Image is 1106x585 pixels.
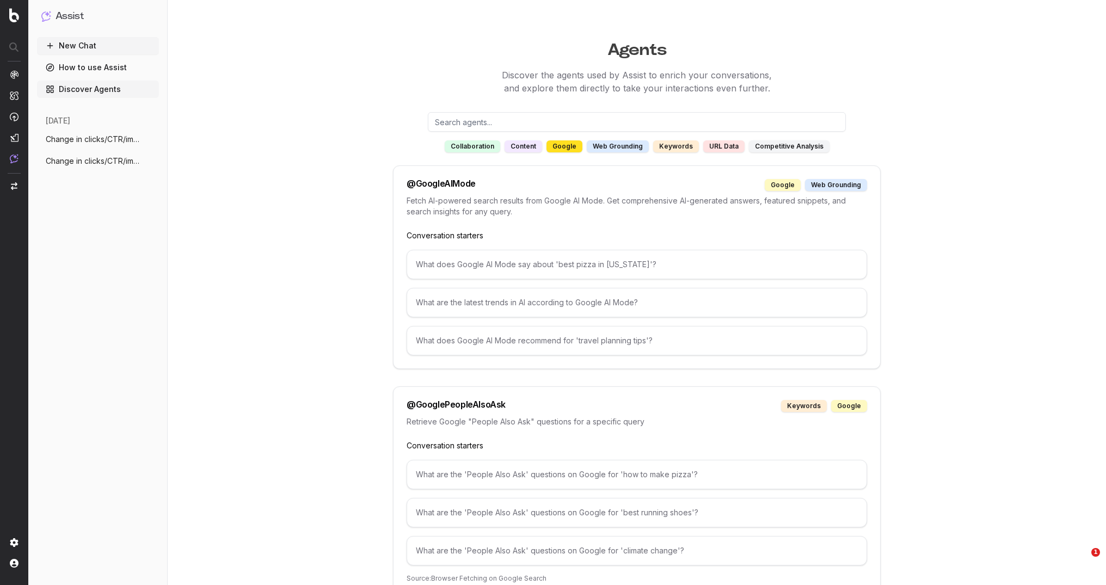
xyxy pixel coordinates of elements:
span: 1 [1091,548,1100,557]
button: New Chat [37,37,159,54]
p: Discover the agents used by Assist to enrich your conversations, and explore them directly to tak... [219,69,1055,95]
button: Change in clicks/CTR/impressions over la [37,152,159,170]
div: What does Google AI Mode say about 'best pizza in [US_STATE]'? [407,250,867,279]
p: Source: Browser Fetching on Google Search [407,574,867,583]
a: How to use Assist [37,59,159,76]
span: Change in clicks/CTR/impressions over la [46,134,142,145]
div: keywords [781,400,827,412]
span: [DATE] [46,115,70,126]
div: @ GoogleAIMode [407,179,476,191]
div: What are the 'People Also Ask' questions on Google for 'climate change'? [407,536,867,565]
p: Retrieve Google "People Also Ask" questions for a specific query [407,416,867,427]
img: Switch project [11,182,17,190]
img: Assist [10,154,19,163]
p: Fetch AI-powered search results from Google AI Mode. Get comprehensive AI-generated answers, feat... [407,195,867,217]
iframe: Intercom live chat [1069,548,1095,574]
button: Assist [41,9,155,24]
img: Assist [41,11,51,21]
img: Intelligence [10,91,19,100]
div: google [831,400,867,412]
div: google [546,140,582,152]
div: competitive analysis [749,140,829,152]
img: Analytics [10,70,19,79]
div: What are the 'People Also Ask' questions on Google for 'best running shoes'? [407,498,867,527]
div: What does Google AI Mode recommend for 'travel planning tips'? [407,326,867,355]
img: Setting [10,538,19,547]
img: Botify logo [9,8,19,22]
div: web grounding [587,140,649,152]
p: Conversation starters [407,440,867,451]
div: URL data [703,140,745,152]
h1: Assist [56,9,84,24]
div: google [765,179,801,191]
div: content [505,140,542,152]
p: Conversation starters [407,230,867,241]
button: Change in clicks/CTR/impressions over la [37,131,159,148]
div: What are the latest trends in AI according to Google AI Mode? [407,288,867,317]
img: Studio [10,133,19,142]
span: Change in clicks/CTR/impressions over la [46,156,142,167]
div: collaboration [445,140,500,152]
h1: Agents [219,35,1055,60]
div: What are the 'People Also Ask' questions on Google for 'how to make pizza'? [407,460,867,489]
input: Search agents... [428,112,846,132]
div: @ GooglePeopleAlsoAsk [407,400,506,412]
img: My account [10,559,19,568]
div: web grounding [805,179,867,191]
a: Discover Agents [37,81,159,98]
img: Activation [10,112,19,121]
div: keywords [653,140,699,152]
